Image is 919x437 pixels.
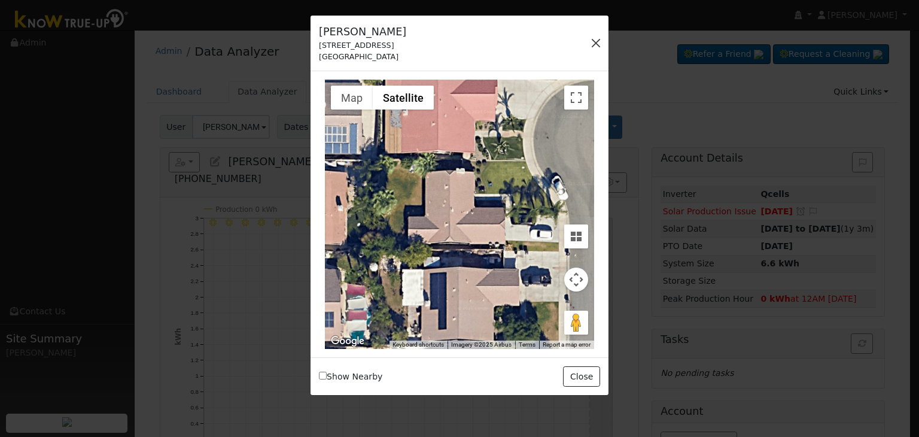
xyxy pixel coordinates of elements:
div: [STREET_ADDRESS] [319,40,406,51]
button: Show street map [331,86,373,110]
span: Imagery ©2025 Airbus [451,341,512,348]
a: Open this area in Google Maps (opens a new window) [328,333,367,349]
button: Keyboard shortcuts [392,341,444,349]
button: Toggle fullscreen view [564,86,588,110]
label: Show Nearby [319,371,382,383]
button: Tilt map [564,224,588,248]
img: Google [328,333,367,349]
button: Show satellite imagery [373,86,434,110]
button: Close [563,366,600,387]
a: Report a map error [543,341,591,348]
div: [GEOGRAPHIC_DATA] [319,51,406,62]
a: Terms (opens in new tab) [519,341,535,348]
input: Show Nearby [319,372,327,380]
h5: [PERSON_NAME] [319,24,406,40]
button: Map camera controls [564,268,588,292]
button: Drag Pegman onto the map to open Street View [564,311,588,335]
